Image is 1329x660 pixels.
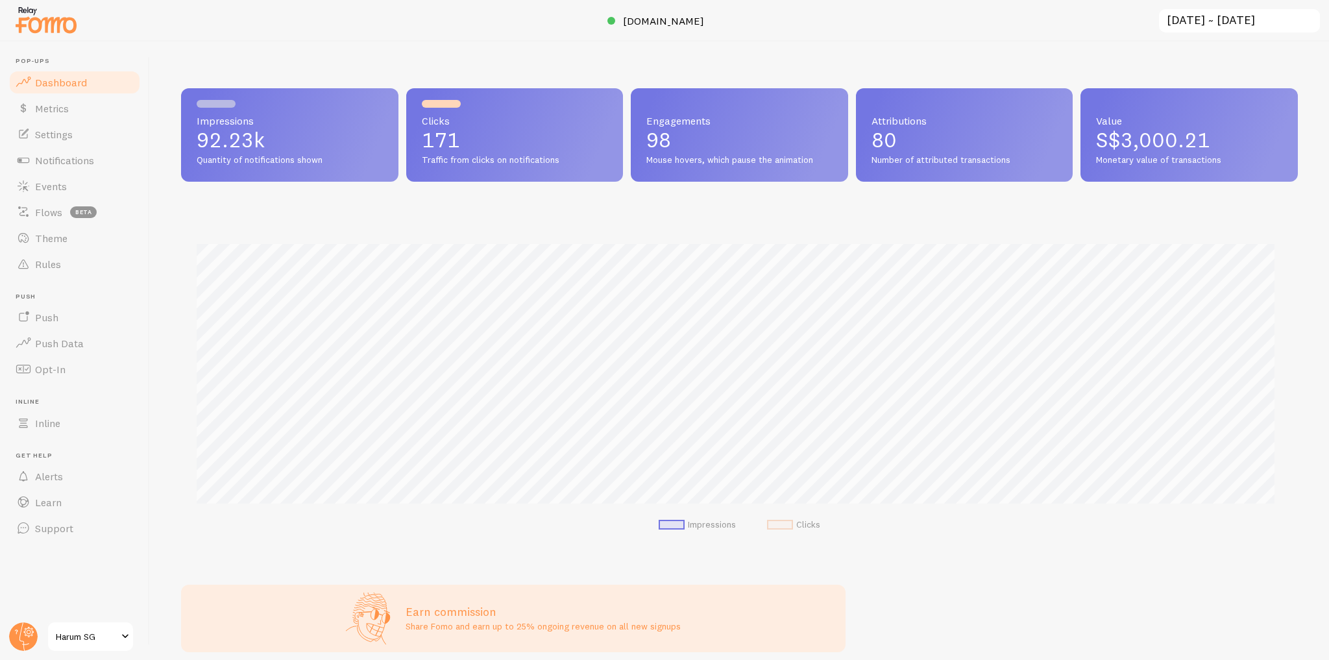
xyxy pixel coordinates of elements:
[646,116,833,126] span: Engagements
[16,452,141,460] span: Get Help
[35,206,62,219] span: Flows
[8,304,141,330] a: Push
[8,356,141,382] a: Opt-In
[422,116,608,126] span: Clicks
[70,206,97,218] span: beta
[659,519,736,531] li: Impressions
[47,621,134,652] a: Harum SG
[35,258,61,271] span: Rules
[35,76,87,89] span: Dashboard
[1096,116,1282,126] span: Value
[35,311,58,324] span: Push
[646,154,833,166] span: Mouse hovers, which pause the animation
[8,95,141,121] a: Metrics
[35,496,62,509] span: Learn
[197,130,383,151] p: 92.23k
[8,173,141,199] a: Events
[35,232,67,245] span: Theme
[35,128,73,141] span: Settings
[14,3,79,36] img: fomo-relay-logo-orange.svg
[197,116,383,126] span: Impressions
[8,251,141,277] a: Rules
[35,417,60,430] span: Inline
[35,154,94,167] span: Notifications
[35,180,67,193] span: Events
[56,629,117,644] span: Harum SG
[872,130,1058,151] p: 80
[406,604,681,619] h3: Earn commission
[16,57,141,66] span: Pop-ups
[35,337,84,350] span: Push Data
[8,69,141,95] a: Dashboard
[8,121,141,147] a: Settings
[16,293,141,301] span: Push
[406,620,681,633] p: Share Fomo and earn up to 25% ongoing revenue on all new signups
[422,154,608,166] span: Traffic from clicks on notifications
[35,470,63,483] span: Alerts
[8,330,141,356] a: Push Data
[16,398,141,406] span: Inline
[646,130,833,151] p: 98
[8,489,141,515] a: Learn
[422,130,608,151] p: 171
[8,225,141,251] a: Theme
[1096,154,1282,166] span: Monetary value of transactions
[8,463,141,489] a: Alerts
[8,199,141,225] a: Flows beta
[35,363,66,376] span: Opt-In
[8,515,141,541] a: Support
[35,102,69,115] span: Metrics
[767,519,820,531] li: Clicks
[872,116,1058,126] span: Attributions
[1096,127,1210,153] span: S$3,000.21
[8,410,141,436] a: Inline
[35,522,73,535] span: Support
[197,154,383,166] span: Quantity of notifications shown
[872,154,1058,166] span: Number of attributed transactions
[8,147,141,173] a: Notifications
